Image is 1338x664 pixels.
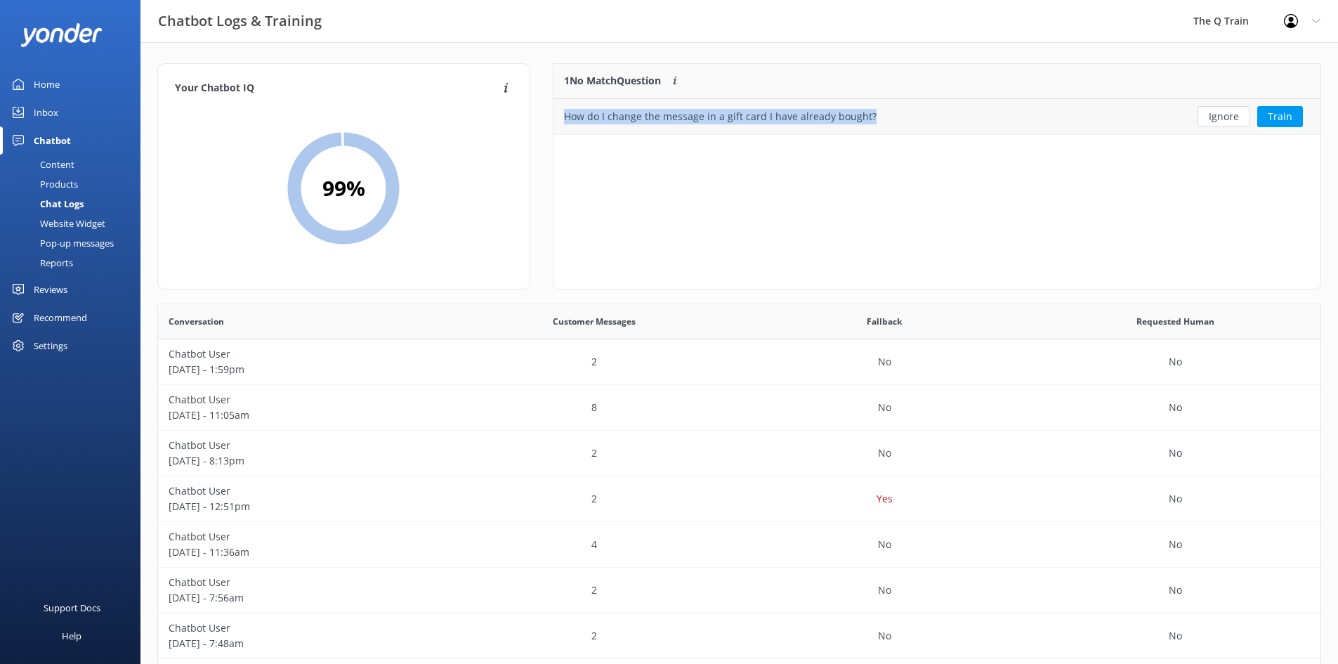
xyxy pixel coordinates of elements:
[1198,106,1250,127] button: Ignore
[564,73,661,89] p: 1 No Match Question
[877,491,893,507] p: Yes
[1169,628,1182,644] p: No
[591,354,597,370] p: 2
[591,537,597,552] p: 4
[1169,445,1182,461] p: No
[1257,106,1303,127] button: Train
[8,233,140,253] a: Pop-up messages
[591,491,597,507] p: 2
[8,155,140,174] a: Content
[169,483,438,499] p: Chatbot User
[158,522,1320,568] div: row
[1169,354,1182,370] p: No
[158,568,1320,613] div: row
[8,194,84,214] div: Chat Logs
[169,438,438,453] p: Chatbot User
[158,10,322,32] h3: Chatbot Logs & Training
[158,431,1320,476] div: row
[591,628,597,644] p: 2
[867,315,902,328] span: Fallback
[34,70,60,98] div: Home
[34,275,67,304] div: Reviews
[44,594,100,622] div: Support Docs
[553,99,1320,134] div: grid
[1169,400,1182,415] p: No
[169,346,438,362] p: Chatbot User
[1169,491,1182,507] p: No
[591,445,597,461] p: 2
[1136,315,1214,328] span: Requested Human
[1169,537,1182,552] p: No
[8,233,114,253] div: Pop-up messages
[591,400,597,415] p: 8
[8,155,74,174] div: Content
[878,582,891,598] p: No
[564,109,877,124] div: How do I change the message in a gift card I have already bought?
[158,613,1320,659] div: row
[175,81,499,96] h4: Your Chatbot IQ
[878,445,891,461] p: No
[169,545,438,560] p: [DATE] - 11:36am
[169,408,438,423] p: [DATE] - 11:05am
[169,392,438,408] p: Chatbot User
[169,499,438,514] p: [DATE] - 12:51pm
[34,304,87,332] div: Recommend
[553,315,636,328] span: Customer Messages
[8,194,140,214] a: Chat Logs
[591,582,597,598] p: 2
[8,174,78,194] div: Products
[169,575,438,590] p: Chatbot User
[8,253,73,273] div: Reports
[158,339,1320,385] div: row
[8,214,140,233] a: Website Widget
[878,354,891,370] p: No
[169,590,438,606] p: [DATE] - 7:56am
[34,126,71,155] div: Chatbot
[169,620,438,636] p: Chatbot User
[8,174,140,194] a: Products
[8,214,105,233] div: Website Widget
[169,529,438,545] p: Chatbot User
[169,636,438,651] p: [DATE] - 7:48am
[8,253,140,273] a: Reports
[169,362,438,377] p: [DATE] - 1:59pm
[553,99,1320,134] div: row
[62,622,81,650] div: Help
[34,332,67,360] div: Settings
[878,400,891,415] p: No
[169,453,438,469] p: [DATE] - 8:13pm
[1169,582,1182,598] p: No
[878,537,891,552] p: No
[34,98,58,126] div: Inbox
[21,23,102,46] img: yonder-white-logo.png
[158,385,1320,431] div: row
[878,628,891,644] p: No
[169,315,224,328] span: Conversation
[322,171,365,205] h2: 99 %
[158,476,1320,522] div: row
